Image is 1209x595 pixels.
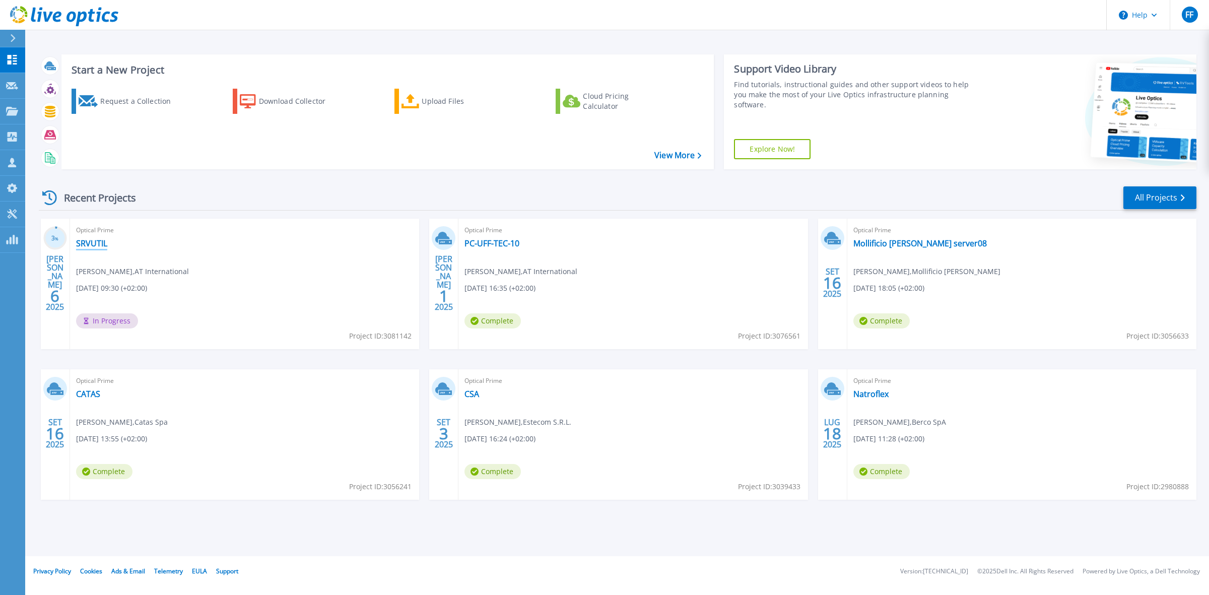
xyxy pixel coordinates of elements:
div: [PERSON_NAME] 2025 [434,265,453,301]
li: © 2025 Dell Inc. All Rights Reserved [977,568,1073,575]
span: In Progress [76,313,138,328]
li: Powered by Live Optics, a Dell Technology [1083,568,1200,575]
span: Optical Prime [464,375,801,386]
a: Ads & Email [111,567,145,575]
div: SET 2025 [45,415,64,452]
h3: 3 [43,233,67,244]
span: Complete [853,464,910,479]
span: 18 [823,429,841,438]
span: Optical Prime [76,375,413,386]
span: [DATE] 16:24 (+02:00) [464,433,535,444]
div: SET 2025 [434,415,453,452]
span: Project ID: 3039433 [738,481,800,492]
span: 16 [46,429,64,438]
a: Telemetry [154,567,183,575]
div: Request a Collection [100,91,181,111]
span: Complete [853,313,910,328]
a: Upload Files [394,89,507,114]
span: Project ID: 2980888 [1126,481,1189,492]
div: SET 2025 [823,265,842,301]
div: Cloud Pricing Calculator [583,91,663,111]
span: [PERSON_NAME] , Berco SpA [853,417,946,428]
span: % [55,236,58,241]
a: View More [654,151,701,160]
span: 6 [50,292,59,300]
div: Find tutorials, instructional guides and other support videos to help you make the most of your L... [734,80,977,110]
div: Upload Files [422,91,502,111]
span: [PERSON_NAME] , AT International [76,266,189,277]
a: Support [216,567,238,575]
span: Optical Prime [853,225,1190,236]
h3: Start a New Project [72,64,701,76]
span: Optical Prime [76,225,413,236]
span: Project ID: 3076561 [738,330,800,342]
a: Download Collector [233,89,345,114]
span: Project ID: 3056633 [1126,330,1189,342]
div: Recent Projects [39,185,150,210]
span: [DATE] 09:30 (+02:00) [76,283,147,294]
span: Optical Prime [853,375,1190,386]
a: PC-UFF-TEC-10 [464,238,519,248]
a: Cookies [80,567,102,575]
a: SRVUTIL [76,238,107,248]
span: FF [1185,11,1193,19]
span: Complete [464,313,521,328]
span: [PERSON_NAME] , Mollificio [PERSON_NAME] [853,266,1000,277]
a: Cloud Pricing Calculator [556,89,668,114]
div: Download Collector [259,91,340,111]
a: All Projects [1123,186,1196,209]
span: 3 [439,429,448,438]
a: Request a Collection [72,89,184,114]
a: EULA [192,567,207,575]
div: Support Video Library [734,62,977,76]
a: Explore Now! [734,139,811,159]
span: Project ID: 3056241 [349,481,412,492]
span: [DATE] 13:55 (+02:00) [76,433,147,444]
span: Optical Prime [464,225,801,236]
div: [PERSON_NAME] 2025 [45,265,64,301]
a: CATAS [76,389,100,399]
span: 1 [439,292,448,300]
li: Version: [TECHNICAL_ID] [900,568,968,575]
span: Project ID: 3081142 [349,330,412,342]
span: [PERSON_NAME] , AT International [464,266,577,277]
span: [DATE] 11:28 (+02:00) [853,433,924,444]
span: [DATE] 18:05 (+02:00) [853,283,924,294]
span: [PERSON_NAME] , Catas Spa [76,417,168,428]
span: [PERSON_NAME] , Estecom S.R.L. [464,417,571,428]
span: Complete [464,464,521,479]
span: 16 [823,279,841,287]
a: Mollificio [PERSON_NAME] server08 [853,238,987,248]
a: Natroflex [853,389,889,399]
a: Privacy Policy [33,567,71,575]
a: CSA [464,389,479,399]
div: LUG 2025 [823,415,842,452]
span: Complete [76,464,132,479]
span: [DATE] 16:35 (+02:00) [464,283,535,294]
